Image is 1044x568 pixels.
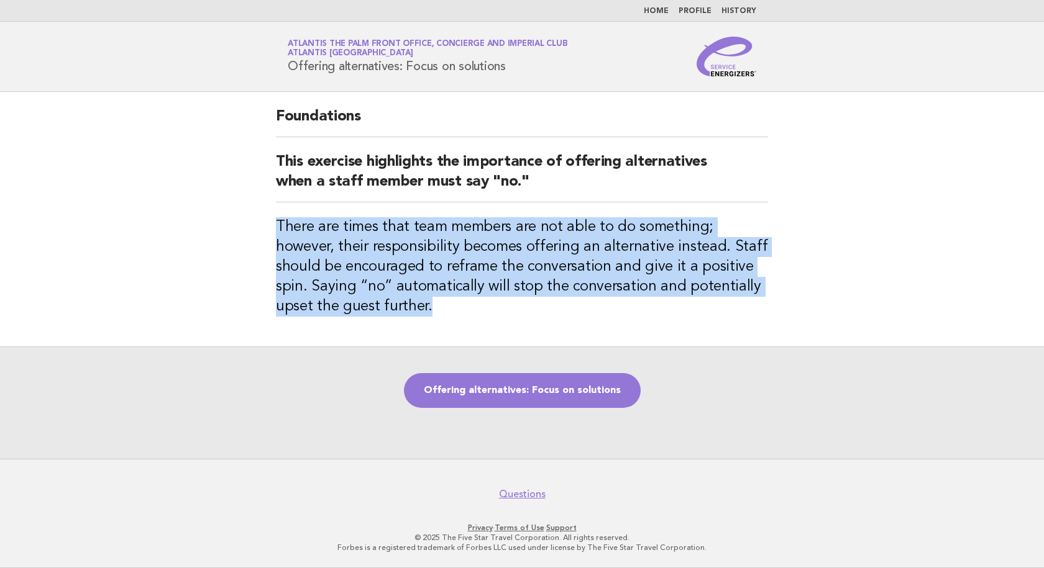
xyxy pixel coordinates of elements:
[679,7,712,15] a: Profile
[288,50,413,58] span: Atlantis [GEOGRAPHIC_DATA]
[499,488,546,500] a: Questions
[644,7,669,15] a: Home
[404,373,641,408] a: Offering alternatives: Focus on solutions
[697,37,756,76] img: Service Energizers
[721,7,756,15] a: History
[468,523,493,532] a: Privacy
[142,533,902,543] p: © 2025 The Five Star Travel Corporation. All rights reserved.
[288,40,567,73] h1: Offering alternatives: Focus on solutions
[276,107,768,137] h2: Foundations
[288,40,567,57] a: Atlantis The Palm Front Office, Concierge and Imperial ClubAtlantis [GEOGRAPHIC_DATA]
[142,523,902,533] p: · ·
[142,543,902,552] p: Forbes is a registered trademark of Forbes LLC used under license by The Five Star Travel Corpora...
[276,152,768,202] h2: This exercise highlights the importance of offering alternatives when a staff member must say "no."
[276,217,768,317] h3: There are times that team members are not able to do something; however, their responsibility bec...
[546,523,577,532] a: Support
[495,523,544,532] a: Terms of Use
